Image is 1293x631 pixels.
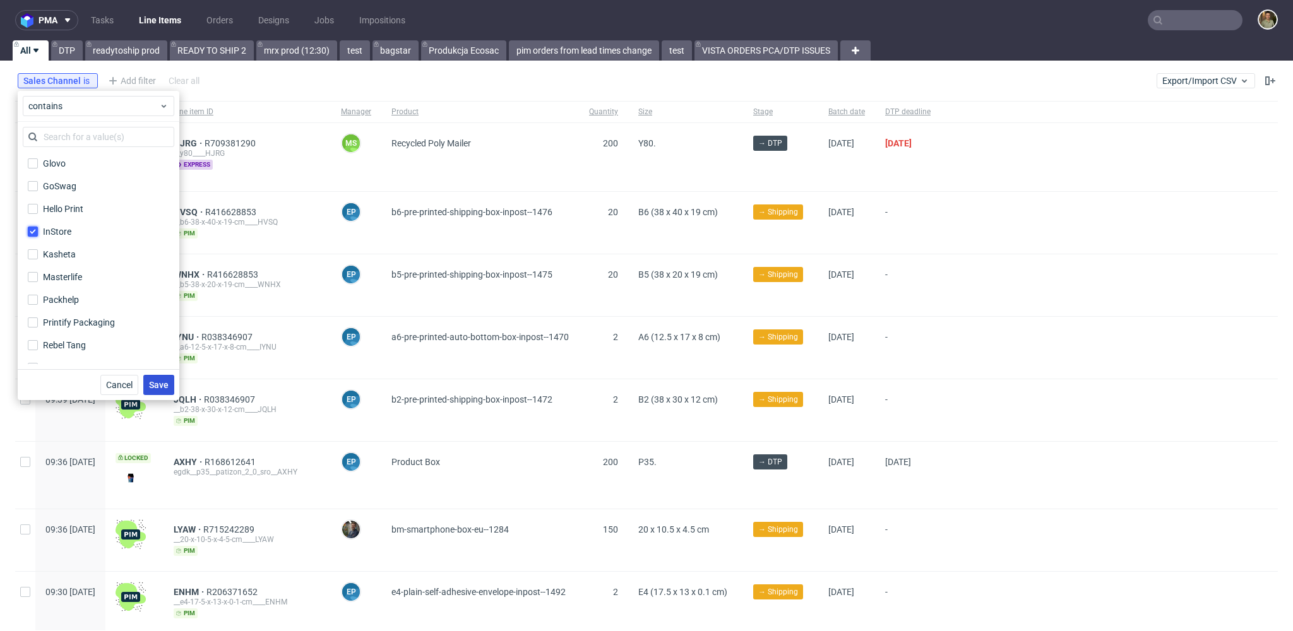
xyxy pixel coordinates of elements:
span: E4 (17.5 x 13 x 0.1 cm) [638,587,727,597]
span: [DATE] [828,524,854,534]
span: → Shipping [758,331,798,343]
a: R206371652 [206,587,260,597]
figcaption: EP [342,203,360,221]
span: 200 [603,138,618,148]
span: - [885,269,931,301]
span: pim [174,228,198,239]
figcaption: EP [342,391,360,408]
span: → Shipping [758,586,798,598]
span: 20 [608,269,618,280]
span: 20 [608,207,618,217]
div: Glovo [43,157,66,170]
span: Save [149,380,169,389]
div: __b2-38-x-30-x-12-cm____JQLH [174,404,321,415]
a: ENHM [174,587,206,597]
span: Recycled Poly Mailer [391,138,471,148]
a: test [340,40,370,61]
span: - [885,207,931,239]
a: HJRG [174,138,205,148]
img: wHgJFi1I6lmhQAAAABJRU5ErkJggg== [116,519,146,550]
a: R715242289 [203,524,257,534]
div: Printify Packaging [43,316,115,329]
span: 150 [603,524,618,534]
span: 09:30 [DATE] [45,587,95,597]
span: b5-pre-printed-shipping-box-inpost--1475 [391,269,552,280]
figcaption: EP [342,328,360,346]
div: Clear all [166,72,202,90]
a: R038346907 [204,394,258,404]
span: → DTP [758,456,782,468]
div: Packhelp [43,293,79,306]
span: Export/Import CSV [1162,76,1249,86]
figcaption: EP [342,266,360,283]
span: Sales Channel [23,76,83,86]
span: Quantity [589,107,618,117]
a: AXHY [174,457,205,467]
span: [DATE] [885,457,911,467]
div: __y80____HJRG [174,148,321,158]
span: LYAW [174,524,203,534]
a: JQLH [174,394,204,404]
span: Manager [341,107,371,117]
span: Line item ID [174,107,321,117]
div: Masterlife [43,271,82,283]
span: pim [174,416,198,426]
div: GoSwag [43,180,76,192]
span: contains [28,100,159,112]
span: - [885,524,931,556]
span: B6 (38 x 40 x 19 cm) [638,207,718,217]
span: Product Box [391,457,440,467]
span: Product [391,107,569,117]
span: 2 [613,394,618,404]
span: → Shipping [758,206,798,218]
a: test [662,40,692,61]
a: mrx prod (12:30) [256,40,337,61]
a: Produkcja Ecosac [421,40,506,61]
button: pma [15,10,78,30]
span: WNHX [174,269,207,280]
span: R709381290 [205,138,258,148]
div: __a6-12-5-x-17-x-8-cm____IYNU [174,342,321,352]
a: READY TO SHIP 2 [170,40,254,61]
span: Locked [116,453,151,463]
span: pim [174,608,198,618]
div: InStore [43,225,71,238]
img: logo [21,13,39,28]
span: [DATE] [828,457,854,467]
a: Jobs [307,10,342,30]
div: __b5-38-x-20-x-19-cm____WNHX [174,280,321,290]
span: Batch date [828,107,865,117]
div: __20-x-10-5-x-4-5-cm____LYAW [174,534,321,545]
span: → Shipping [758,524,798,535]
a: IYNU [174,332,201,342]
a: pim orders from lead times change [509,40,659,61]
a: Line Items [131,10,189,30]
a: Impositions [352,10,413,30]
span: [DATE] [885,138,912,148]
span: a6-pre-printed-auto-bottom-box-inpost--1470 [391,332,569,342]
span: 200 [603,457,618,467]
span: → DTP [758,138,782,149]
div: Kasheta [43,248,76,261]
a: Tasks [83,10,121,30]
span: b2-pre-printed-shipping-box-inpost--1472 [391,394,552,404]
span: [DATE] [828,269,854,280]
span: 20 x 10.5 x 4.5 cm [638,524,709,534]
span: - [885,394,931,426]
span: [DATE] [828,332,854,342]
figcaption: MS [342,134,360,152]
img: Maciej Sobola [342,521,360,538]
div: Restaurant Week [43,362,110,374]
span: B5 (38 x 20 x 19 cm) [638,269,718,280]
figcaption: EP [342,583,360,601]
span: Cancel [106,380,133,389]
div: Rebel Tang [43,339,86,351]
img: Pablo Michaello [1259,11,1277,28]
div: Hello Print [43,203,83,215]
span: pim [174,291,198,301]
